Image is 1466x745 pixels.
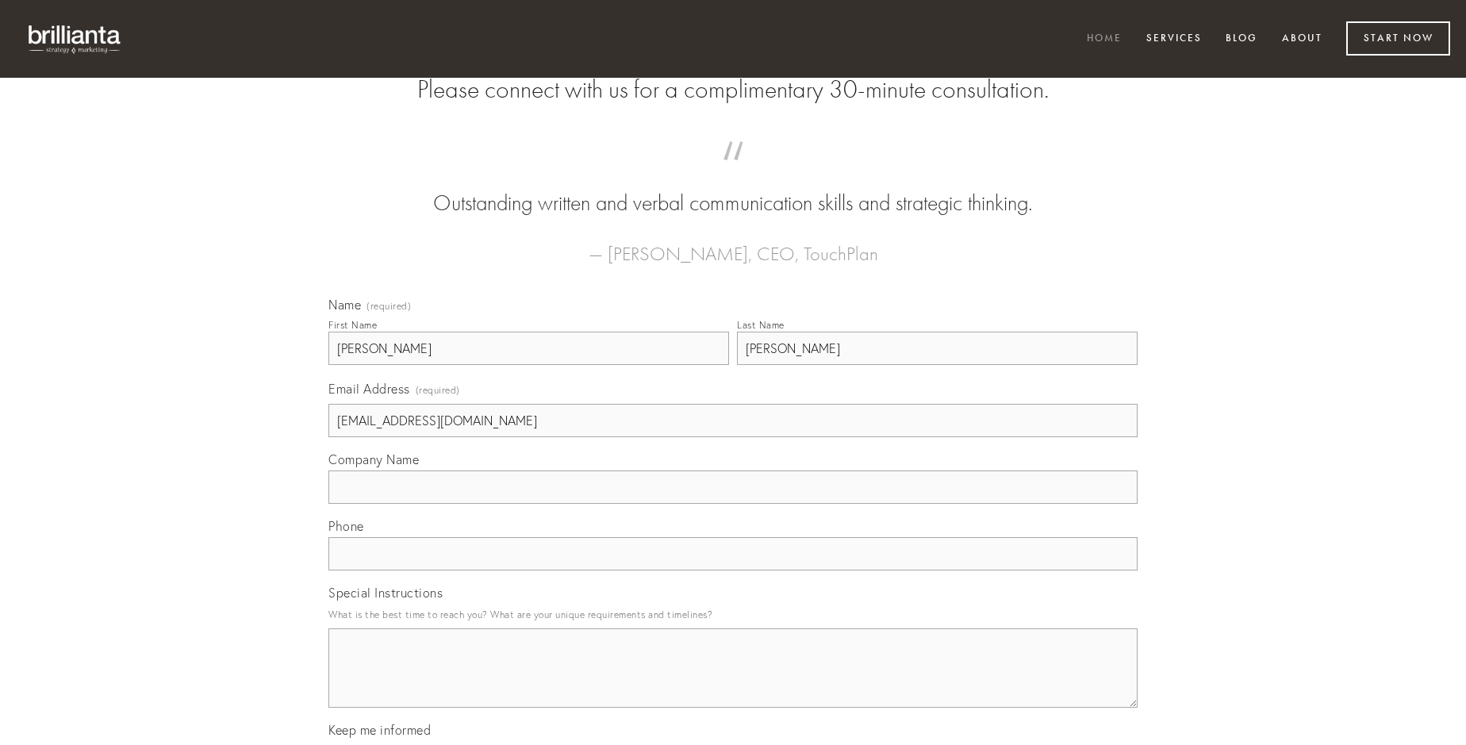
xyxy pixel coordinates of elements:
[328,518,364,534] span: Phone
[16,16,135,62] img: brillianta - research, strategy, marketing
[354,157,1112,188] span: “
[1215,26,1268,52] a: Blog
[1076,26,1132,52] a: Home
[416,379,460,401] span: (required)
[328,451,419,467] span: Company Name
[1272,26,1333,52] a: About
[1346,21,1450,56] a: Start Now
[328,604,1138,625] p: What is the best time to reach you? What are your unique requirements and timelines?
[1136,26,1212,52] a: Services
[328,319,377,331] div: First Name
[354,219,1112,270] figcaption: — [PERSON_NAME], CEO, TouchPlan
[328,722,431,738] span: Keep me informed
[328,381,410,397] span: Email Address
[737,319,785,331] div: Last Name
[354,157,1112,219] blockquote: Outstanding written and verbal communication skills and strategic thinking.
[366,301,411,311] span: (required)
[328,75,1138,105] h2: Please connect with us for a complimentary 30-minute consultation.
[328,585,443,601] span: Special Instructions
[328,297,361,313] span: Name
